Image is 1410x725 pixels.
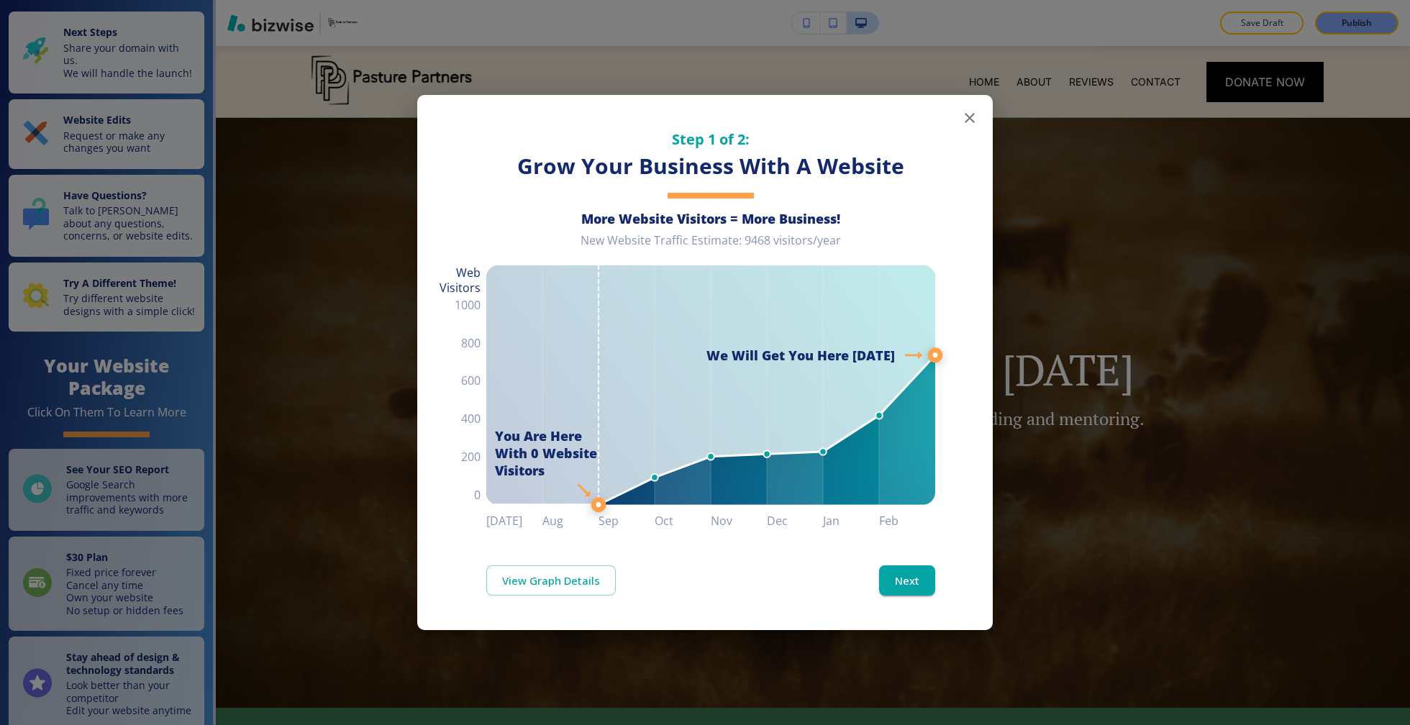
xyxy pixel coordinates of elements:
h6: Jan [823,511,879,531]
h6: [DATE] [486,511,542,531]
h6: More Website Visitors = More Business! [486,210,935,227]
button: Next [879,565,935,596]
h6: Oct [655,511,711,531]
h6: Dec [767,511,823,531]
h6: Sep [599,511,655,531]
a: View Graph Details [486,565,616,596]
h6: Aug [542,511,599,531]
h6: Nov [711,511,767,531]
h5: Step 1 of 2: [486,129,935,149]
div: New Website Traffic Estimate: 9468 visitors/year [486,233,935,260]
h3: Grow Your Business With A Website [486,152,935,181]
h6: Feb [879,511,935,531]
